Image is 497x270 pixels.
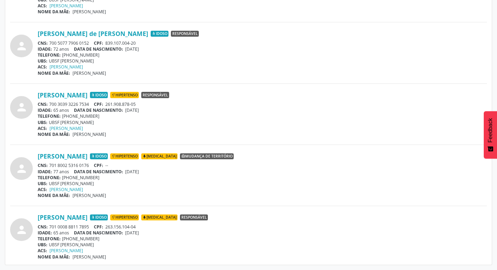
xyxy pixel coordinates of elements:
span: CNS: [38,162,48,168]
span: ACS: [38,3,47,9]
div: 700 3039 3226 7534 [38,101,487,107]
span: NOME DA MÃE: [38,192,70,198]
span: CNS: [38,40,48,46]
span: UBS: [38,242,47,248]
span: TELEFONE: [38,175,61,181]
button: Feedback - Mostrar pesquisa [484,111,497,159]
span: [PERSON_NAME] [73,9,106,15]
span: IDADE: [38,107,52,113]
span: Hipertenso [110,214,139,221]
span: [PERSON_NAME] [73,131,106,137]
span: DATA DE NASCIMENTO: [74,46,123,52]
span: [DATE] [125,230,139,236]
div: 701 8002 5316 0176 [38,162,487,168]
i: person [15,162,28,175]
a: [PERSON_NAME] [50,125,83,131]
div: 72 anos [38,46,487,52]
span: IDADE: [38,230,52,236]
span: Hipertenso [110,153,139,160]
span: 263.156.104-04 [105,224,136,230]
div: 701 0008 8811 7895 [38,224,487,230]
div: UBSF [PERSON_NAME] [38,181,487,187]
span: [DATE] [125,46,139,52]
div: UBSF [PERSON_NAME] [38,58,487,64]
span: [PERSON_NAME] [73,192,106,198]
span: UBS: [38,119,47,125]
i: person [15,101,28,114]
span: [MEDICAL_DATA] [141,214,178,221]
span: NOME DA MÃE: [38,9,70,15]
span: DATA DE NASCIMENTO: [74,230,123,236]
a: [PERSON_NAME] [50,248,83,254]
a: [PERSON_NAME] [38,152,88,160]
span: Idoso [90,153,108,160]
span: ACS: [38,187,47,192]
span: CPF: [94,40,103,46]
span: -- [105,162,108,168]
span: [DATE] [125,107,139,113]
span: Idoso [90,92,108,98]
span: TELEFONE: [38,52,61,58]
div: [PHONE_NUMBER] [38,52,487,58]
span: CNS: [38,224,48,230]
span: 261.908.878-05 [105,101,136,107]
i: person [15,224,28,236]
a: [PERSON_NAME] [50,3,83,9]
span: NOME DA MÃE: [38,131,70,137]
span: Mudança de território [180,153,234,160]
div: UBSF [PERSON_NAME] [38,242,487,248]
span: Idoso [90,214,108,221]
div: 77 anos [38,169,487,175]
a: [PERSON_NAME] [50,187,83,192]
span: TELEFONE: [38,236,61,242]
div: 700 5077 7906 0152 [38,40,487,46]
span: [DATE] [125,169,139,175]
span: NOME DA MÃE: [38,254,70,260]
span: DATA DE NASCIMENTO: [74,107,123,113]
span: UBS: [38,181,47,187]
span: DATA DE NASCIMENTO: [74,169,123,175]
span: ACS: [38,64,47,70]
span: Idoso [151,31,168,37]
span: TELEFONE: [38,113,61,119]
span: IDADE: [38,46,52,52]
span: [PERSON_NAME] [73,70,106,76]
a: [PERSON_NAME] de [PERSON_NAME] [38,30,148,37]
div: [PHONE_NUMBER] [38,236,487,242]
a: [PERSON_NAME] [38,213,88,221]
a: [PERSON_NAME] [38,91,88,99]
span: CNS: [38,101,48,107]
span: [PERSON_NAME] [73,254,106,260]
span: Responsável [141,92,169,98]
i: person [15,40,28,52]
span: NOME DA MÃE: [38,70,70,76]
div: UBSF [PERSON_NAME] [38,119,487,125]
div: [PHONE_NUMBER] [38,113,487,119]
div: 65 anos [38,230,487,236]
span: CPF: [94,162,103,168]
span: CPF: [94,101,103,107]
a: [PERSON_NAME] [50,64,83,70]
span: IDADE: [38,169,52,175]
span: 839.107.004-20 [105,40,136,46]
span: [MEDICAL_DATA] [141,153,178,160]
span: Hipertenso [110,92,139,98]
span: ACS: [38,125,47,131]
div: [PHONE_NUMBER] [38,175,487,181]
span: ACS: [38,248,47,254]
span: CPF: [94,224,103,230]
span: Feedback [487,118,494,143]
span: Responsável [171,31,199,37]
span: Responsável [180,214,208,221]
div: 65 anos [38,107,487,113]
span: UBS: [38,58,47,64]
